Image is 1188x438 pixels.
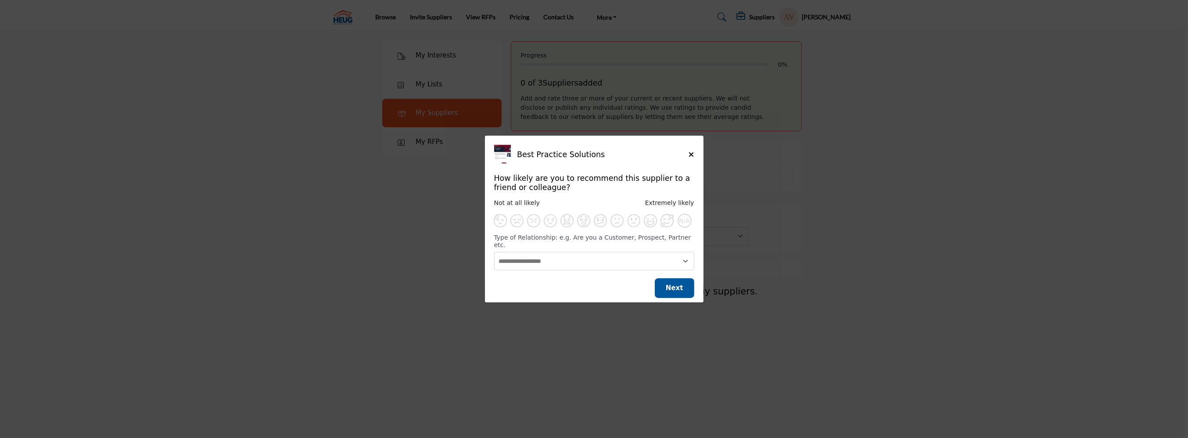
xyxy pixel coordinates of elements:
[689,150,694,159] button: Close
[494,252,694,271] select: Change Supplier Relationship
[494,234,694,249] h6: Type of Relationship: e.g. Are you a Customer, Prospect, Partner etc.
[655,278,694,298] button: Next
[678,214,692,228] button: N/A
[494,199,540,206] span: Not at all likely
[494,174,694,192] h5: How likely are you to recommend this supplier to a friend or colleague?
[666,284,683,292] span: Next
[679,217,690,225] span: N/A
[494,145,514,165] img: Best Practice Solutions Logo
[645,199,694,206] span: Extremely likely
[517,150,689,159] h5: Best Practice Solutions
